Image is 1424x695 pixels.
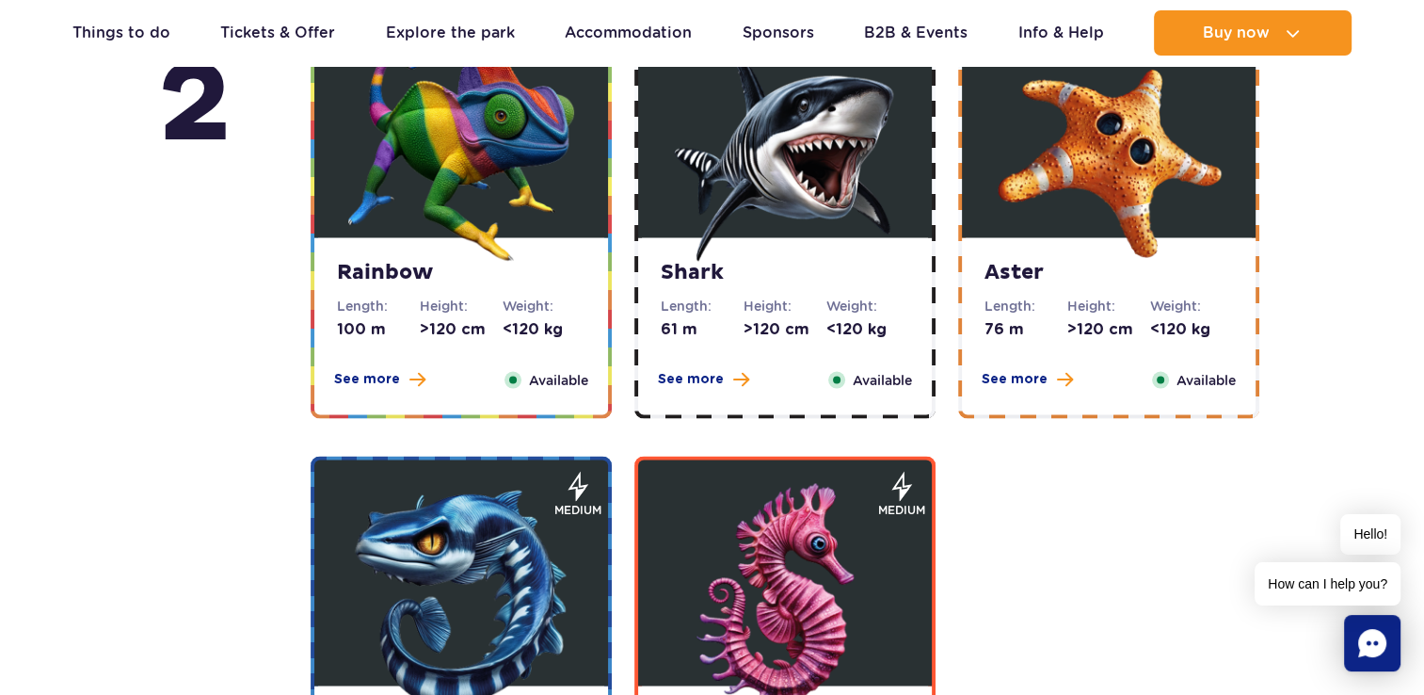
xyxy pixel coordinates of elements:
strong: Shark [661,260,909,286]
button: See more [334,369,425,388]
span: See more [982,369,1048,388]
span: See more [334,369,400,388]
dd: <120 kg [1150,318,1233,339]
dt: Weight: [1150,296,1233,315]
span: See more [658,369,724,388]
span: Available [529,369,588,390]
strong: Rainbow [337,260,585,286]
dt: Weight: [826,296,909,315]
dt: Length: [661,296,744,315]
dd: <120 kg [826,318,909,339]
div: Chat [1344,615,1400,671]
dd: 76 m [984,318,1067,339]
span: 2 [158,36,232,175]
a: Explore the park [386,10,515,56]
dd: 61 m [661,318,744,339]
span: Available [1176,369,1236,390]
span: Buy now [1203,24,1270,41]
span: medium [878,501,925,518]
button: Buy now [1154,10,1352,56]
dt: Length: [337,296,420,315]
strong: Aster [984,260,1233,286]
dd: >120 cm [420,318,503,339]
img: 683e9eae63fef643064232.png [996,35,1222,261]
dt: Height: [744,296,826,315]
a: B2B & Events [864,10,968,56]
dd: >120 cm [1067,318,1150,339]
a: Tickets & Offer [220,10,335,56]
img: 683e9e9ba8332218919957.png [672,35,898,261]
span: How can I help you? [1255,562,1400,606]
dt: Height: [420,296,503,315]
img: 683e9e7576148617438286.png [348,35,574,261]
button: See more [658,369,749,388]
dd: >120 cm [744,318,826,339]
a: Sponsors [743,10,814,56]
dd: 100 m [337,318,420,339]
span: Hello! [1340,514,1400,555]
a: Things to do [72,10,170,56]
a: Accommodation [565,10,692,56]
strong: floor [158,8,232,175]
dd: <120 kg [503,318,585,339]
a: Info & Help [1018,10,1104,56]
dt: Height: [1067,296,1150,315]
button: See more [982,369,1073,388]
dt: Length: [984,296,1067,315]
span: Available [853,369,912,390]
dt: Weight: [503,296,585,315]
span: medium [554,501,601,518]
